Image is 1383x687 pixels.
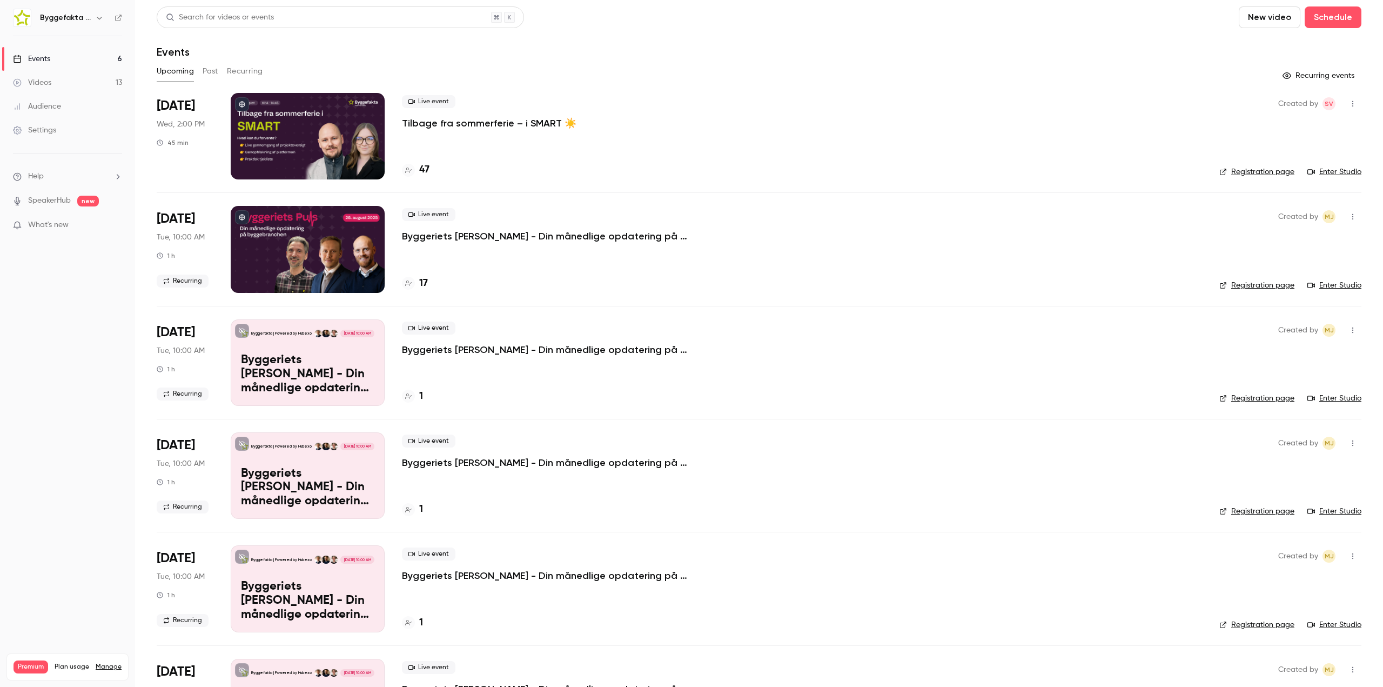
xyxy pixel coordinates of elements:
button: Recurring events [1278,67,1361,84]
a: 17 [402,276,428,291]
a: Registration page [1219,166,1294,177]
div: Aug 26 Tue, 10:00 AM (Europe/Copenhagen) [157,206,213,292]
p: Byggeriets [PERSON_NAME] - Din månedlige opdatering på byggebranchen [241,353,374,395]
a: Enter Studio [1307,619,1361,630]
span: Created by [1278,210,1318,223]
div: Videos [13,77,51,88]
button: New video [1239,6,1300,28]
p: Byggefakta | Powered by Hubexo [251,331,312,336]
img: Lasse Lundqvist [314,443,322,450]
a: Byggeriets [PERSON_NAME] - Din månedlige opdatering på byggebranchen [402,230,726,243]
a: Byggeriets [PERSON_NAME] - Din månedlige opdatering på byggebranchen [402,343,726,356]
span: Mads Toft Jensen [1322,210,1335,223]
div: Nov 25 Tue, 10:00 AM (Europe/Copenhagen) [157,545,213,632]
span: Recurring [157,388,209,401]
a: Enter Studio [1307,393,1361,404]
span: Tue, 10:00 AM [157,232,205,243]
span: Recurring [157,614,209,627]
a: 1 [402,502,423,517]
img: Thomas Simonsen [322,443,330,450]
span: Created by [1278,437,1318,450]
a: Registration page [1219,280,1294,291]
a: Byggeriets [PERSON_NAME] - Din månedlige opdatering på byggebranchen [402,569,726,582]
span: Live event [402,435,455,448]
a: 1 [402,389,423,404]
img: Rasmus Schulian [330,556,338,563]
div: 1 h [157,251,175,260]
button: Upcoming [157,63,194,80]
span: [DATE] [157,324,195,341]
img: Lasse Lundqvist [314,669,322,677]
div: Search for videos or events [166,12,274,23]
li: help-dropdown-opener [13,171,122,182]
span: Mads Toft Jensen [1322,663,1335,676]
button: Recurring [227,63,263,80]
img: Thomas Simonsen [322,556,330,563]
span: MJ [1325,550,1334,563]
span: [DATE] [157,97,195,115]
p: Byggefakta | Powered by Hubexo [251,444,312,449]
span: What's new [28,219,69,231]
img: Rasmus Schulian [330,330,338,337]
div: Settings [13,125,56,136]
a: Byggeriets Puls - Din månedlige opdatering på byggebranchenByggefakta | Powered by HubexoRasmus S... [231,319,385,406]
span: Tue, 10:00 AM [157,458,205,469]
a: Registration page [1219,393,1294,404]
h6: Byggefakta | Powered by Hubexo [40,12,91,23]
span: Tue, 10:00 AM [157,571,205,582]
span: Live event [402,208,455,221]
span: Live event [402,95,455,108]
span: Help [28,171,44,182]
a: 1 [402,616,423,630]
button: Schedule [1305,6,1361,28]
span: Tue, 10:00 AM [157,345,205,356]
div: Sep 30 Tue, 10:00 AM (Europe/Copenhagen) [157,319,213,406]
div: 1 h [157,591,175,599]
a: Byggeriets [PERSON_NAME] - Din månedlige opdatering på byggebranchen [402,456,726,469]
span: Simon Vollmer [1322,97,1335,110]
h4: 1 [419,502,423,517]
a: Enter Studio [1307,166,1361,177]
img: Lasse Lundqvist [314,330,322,337]
span: [DATE] [157,210,195,228]
img: Thomas Simonsen [322,330,330,337]
h1: Events [157,45,190,58]
p: Byggeriets [PERSON_NAME] - Din månedlige opdatering på byggebranchen [241,467,374,509]
span: [DATE] [157,437,195,454]
a: 47 [402,163,429,177]
img: Thomas Simonsen [322,669,330,677]
span: Created by [1278,550,1318,563]
a: Enter Studio [1307,506,1361,517]
img: Byggefakta | Powered by Hubexo [14,9,31,26]
div: 1 h [157,478,175,486]
a: Manage [96,663,122,671]
span: MJ [1325,663,1334,676]
span: [DATE] [157,550,195,567]
h4: 1 [419,389,423,404]
div: Aug 13 Wed, 2:00 PM (Europe/Copenhagen) [157,93,213,179]
span: Created by [1278,663,1318,676]
div: Oct 28 Tue, 10:00 AM (Europe/Copenhagen) [157,432,213,519]
span: SV [1325,97,1333,110]
img: Lasse Lundqvist [314,556,322,563]
span: Live event [402,661,455,674]
span: [DATE] [157,663,195,681]
span: Mads Toft Jensen [1322,550,1335,563]
span: MJ [1325,437,1334,450]
img: Rasmus Schulian [330,669,338,677]
a: SpeakerHub [28,195,71,206]
span: [DATE] 10:00 AM [340,443,374,450]
h4: 47 [419,163,429,177]
span: MJ [1325,324,1334,337]
a: Byggeriets Puls - Din månedlige opdatering på byggebranchenByggefakta | Powered by HubexoRasmus S... [231,432,385,519]
p: Byggefakta | Powered by Hubexo [251,670,312,676]
div: 45 min [157,138,189,147]
span: Mads Toft Jensen [1322,324,1335,337]
a: Registration page [1219,506,1294,517]
div: Audience [13,101,61,112]
a: Byggeriets Puls - Din månedlige opdatering på byggebranchenByggefakta | Powered by HubexoRasmus S... [231,545,385,632]
h4: 1 [419,616,423,630]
